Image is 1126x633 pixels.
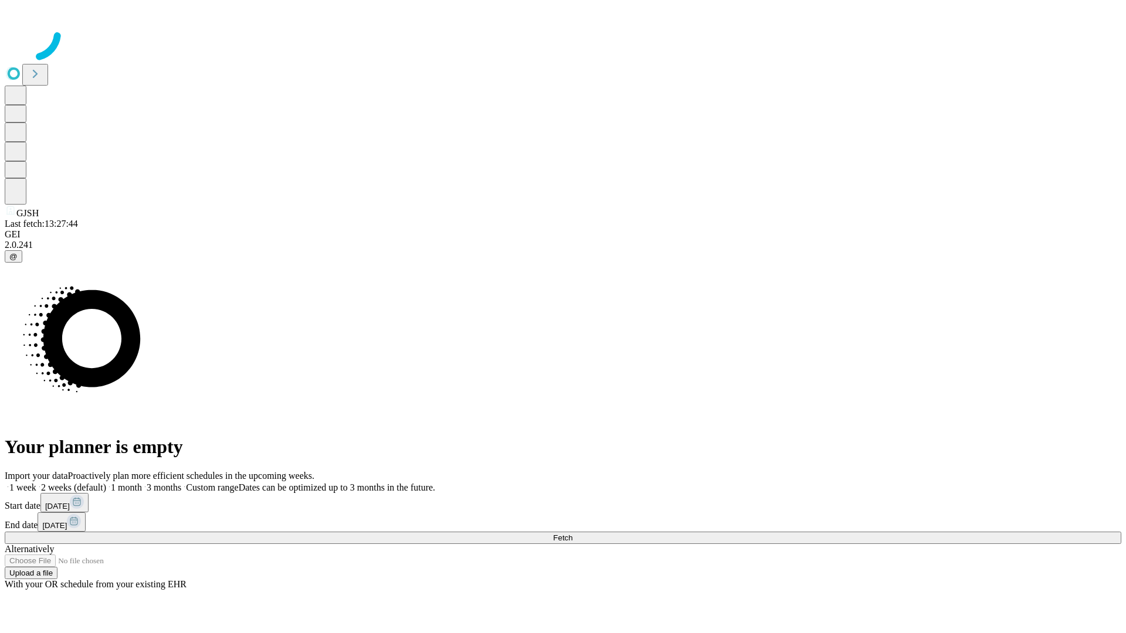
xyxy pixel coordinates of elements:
[9,252,18,261] span: @
[186,482,238,492] span: Custom range
[5,493,1121,512] div: Start date
[40,493,89,512] button: [DATE]
[9,482,36,492] span: 1 week
[5,250,22,263] button: @
[5,436,1121,458] h1: Your planner is empty
[45,502,70,511] span: [DATE]
[5,229,1121,240] div: GEI
[553,533,572,542] span: Fetch
[239,482,435,492] span: Dates can be optimized up to 3 months in the future.
[111,482,142,492] span: 1 month
[5,544,54,554] span: Alternatively
[5,240,1121,250] div: 2.0.241
[5,579,186,589] span: With your OR schedule from your existing EHR
[5,532,1121,544] button: Fetch
[16,208,39,218] span: GJSH
[41,482,106,492] span: 2 weeks (default)
[68,471,314,481] span: Proactively plan more efficient schedules in the upcoming weeks.
[38,512,86,532] button: [DATE]
[42,521,67,530] span: [DATE]
[5,567,57,579] button: Upload a file
[147,482,181,492] span: 3 months
[5,512,1121,532] div: End date
[5,471,68,481] span: Import your data
[5,219,78,229] span: Last fetch: 13:27:44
